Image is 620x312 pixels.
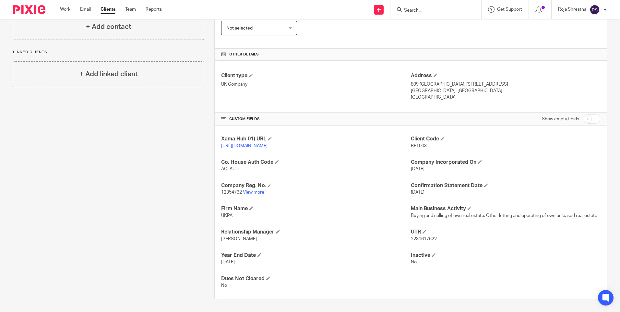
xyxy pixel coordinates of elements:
a: Email [80,6,91,13]
h4: UTR [411,229,600,235]
span: [DATE] [411,190,424,195]
h4: Company Incorporated On [411,159,600,166]
h4: Year End Date [221,252,411,259]
span: [PERSON_NAME] [221,237,257,241]
p: Roja Shrestha [558,6,586,13]
span: No [411,260,417,264]
h4: Company Reg. No. [221,182,411,189]
span: Buying and selling of own real estate, Other letting and operating of own or leased real estate [411,213,597,218]
span: UKPA [221,213,232,218]
label: Show empty fields [542,116,579,122]
p: [GEOGRAPHIC_DATA] [411,94,600,101]
img: svg%3E [590,5,600,15]
img: Pixie [13,5,45,14]
input: Search [403,8,462,14]
h4: Address [411,72,600,79]
h4: Inactive [411,252,600,259]
span: 12354732 [221,190,242,195]
h4: + Add linked client [79,69,138,79]
h4: CUSTOM FIELDS [221,116,411,122]
h4: Relationship Manager [221,229,411,235]
a: View more [243,190,264,195]
h4: Confirmation Statement Date [411,182,600,189]
a: Team [125,6,136,13]
span: Not selected [226,26,253,30]
span: ACFAUD [221,167,239,171]
p: [GEOGRAPHIC_DATA], [GEOGRAPHIC_DATA] [411,88,600,94]
p: 809 [GEOGRAPHIC_DATA], [STREET_ADDRESS] [411,81,600,88]
h4: Xama Hub 01) URL [221,136,411,142]
span: BET003 [411,144,427,148]
span: 2231617622 [411,237,437,241]
h4: Client Code [411,136,600,142]
span: [DATE] [221,260,235,264]
p: Linked clients [13,50,204,55]
a: Reports [146,6,162,13]
span: Other details [229,52,259,57]
span: No [221,283,227,288]
h4: Client type [221,72,411,79]
h4: Main Business Activity [411,205,600,212]
a: Work [60,6,70,13]
p: UK Company [221,81,411,88]
span: [DATE] [411,167,424,171]
span: Get Support [497,7,522,12]
a: Clients [101,6,115,13]
h4: Dues Not Cleared [221,275,411,282]
h4: Co. House Auth Code [221,159,411,166]
h4: + Add contact [86,22,131,32]
a: [URL][DOMAIN_NAME] [221,144,268,148]
h4: Firm Name [221,205,411,212]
